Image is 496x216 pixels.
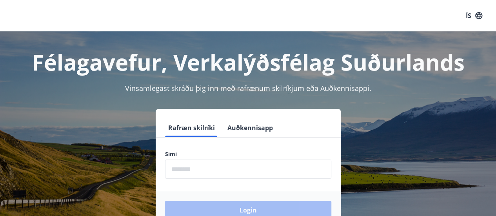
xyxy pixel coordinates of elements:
[125,83,371,93] span: Vinsamlegast skráðu þig inn með rafrænum skilríkjum eða Auðkennisappi.
[165,150,331,158] label: Sími
[224,118,276,137] button: Auðkennisapp
[165,118,218,137] button: Rafræn skilríki
[9,47,487,77] h1: Félagavefur, Verkalýðsfélag Suðurlands
[461,9,487,23] button: ÍS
